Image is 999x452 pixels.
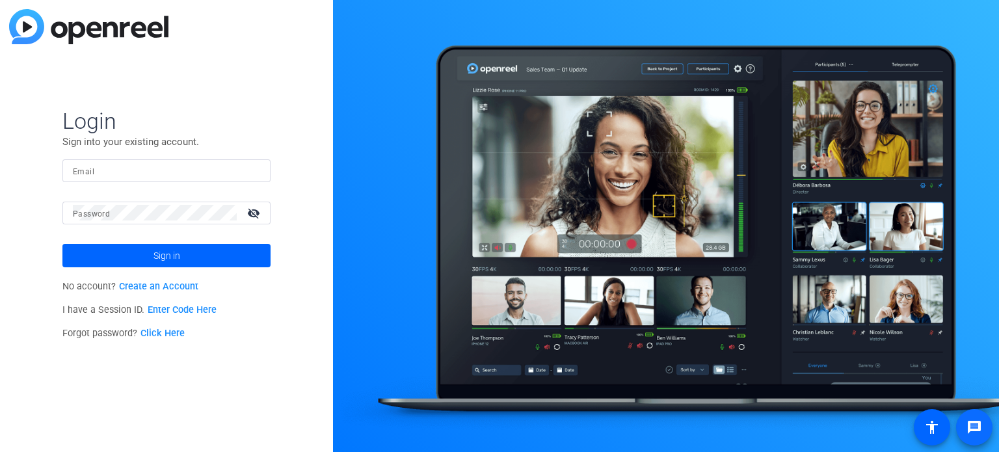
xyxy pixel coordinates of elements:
[119,281,198,292] a: Create an Account
[239,204,271,222] mat-icon: visibility_off
[153,239,180,272] span: Sign in
[62,244,271,267] button: Sign in
[73,163,260,178] input: Enter Email Address
[924,419,940,435] mat-icon: accessibility
[73,209,110,219] mat-label: Password
[966,419,982,435] mat-icon: message
[62,135,271,149] p: Sign into your existing account.
[62,281,198,292] span: No account?
[73,167,94,176] mat-label: Email
[140,328,185,339] a: Click Here
[62,304,217,315] span: I have a Session ID.
[62,107,271,135] span: Login
[62,328,185,339] span: Forgot password?
[9,9,168,44] img: blue-gradient.svg
[148,304,217,315] a: Enter Code Here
